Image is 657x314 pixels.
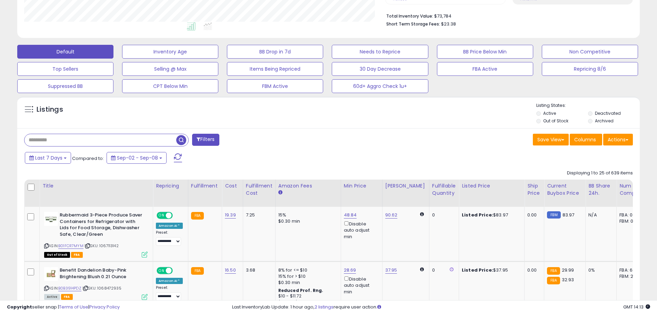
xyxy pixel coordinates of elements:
div: 0.00 [527,212,539,218]
button: Default [17,45,113,59]
div: ASIN: [44,267,148,299]
div: Preset: [156,230,183,246]
a: 37.95 [385,267,397,274]
div: $83.97 [462,212,519,218]
div: $37.95 [462,267,519,273]
span: | SKU: 1067113142 [84,243,119,249]
div: FBA: 6 [619,267,642,273]
b: Short Term Storage Fees: [386,21,440,27]
div: Amazon AI * [156,223,183,229]
div: Fulfillment [191,182,219,190]
button: Columns [570,134,602,145]
button: Non Competitive [542,45,638,59]
button: Sep-02 - Sep-08 [107,152,167,164]
button: Needs to Reprice [332,45,428,59]
div: Min Price [344,182,379,190]
small: FBA [547,267,560,275]
div: N/A [588,212,611,218]
span: $23.38 [441,21,456,27]
div: ASIN: [44,212,148,257]
button: BB Price Below Min [437,45,533,59]
div: $10 - $11.72 [278,293,336,299]
small: FBM [547,211,560,219]
b: Listed Price: [462,267,493,273]
div: Current Buybox Price [547,182,583,197]
small: FBA [191,267,204,275]
div: 7.25 [246,212,270,218]
button: BB Drop in 7d [227,45,323,59]
button: Items Being Repriced [227,62,323,76]
a: 19.39 [225,212,236,219]
button: Filters [192,134,219,146]
div: 0% [588,267,611,273]
div: $0.30 min [278,218,336,224]
div: Preset: [156,285,183,301]
a: B0B3914PDZ [58,285,81,291]
div: Cost [225,182,240,190]
a: 48.84 [344,212,357,219]
div: BB Share 24h. [588,182,614,197]
span: ON [157,213,166,219]
a: Privacy Policy [89,304,120,310]
button: Save View [533,134,569,145]
div: FBA: 0 [619,212,642,218]
button: Top Sellers [17,62,113,76]
a: 2 listings [315,304,334,310]
b: Rubbermaid 3-Piece Produce Saver Containers for Refrigerator with Lids for Food Storage, Dishwash... [60,212,143,239]
strong: Copyright [7,304,32,310]
label: Out of Stock [543,118,568,124]
div: Amazon Fees [278,182,338,190]
span: Last 7 Days [35,154,62,161]
button: 30 Day Decrease [332,62,428,76]
div: Last InventoryLab Update: 1 hour ago, require user action. [232,304,650,311]
span: 32.93 [562,276,574,283]
button: CPT Below Min [122,79,218,93]
span: Sep-02 - Sep-08 [117,154,158,161]
div: FBM: 0 [619,218,642,224]
div: 0 [432,267,454,273]
button: Repricing 8/6 [542,62,638,76]
a: Terms of Use [59,304,88,310]
button: Inventory Age [122,45,218,59]
div: Fulfillable Quantity [432,182,456,197]
div: Amazon AI * [156,278,183,284]
b: Listed Price: [462,212,493,218]
span: 29.99 [562,267,574,273]
button: FBM Active [227,79,323,93]
b: Total Inventory Value: [386,13,433,19]
div: seller snap | | [7,304,120,311]
div: 8% for <= $10 [278,267,336,273]
small: FBA [547,277,560,284]
h5: Listings [37,105,63,114]
div: 15% [278,212,336,218]
span: 83.97 [563,212,575,218]
img: 31M9F0ltAtL._SL40_.jpg [44,212,58,226]
span: FBA [71,252,83,258]
label: Active [543,110,556,116]
button: Actions [603,134,633,145]
a: 90.62 [385,212,398,219]
button: FBA Active [437,62,533,76]
div: Num of Comp. [619,182,645,197]
span: All listings that are currently out of stock and unavailable for purchase on Amazon [44,252,70,258]
li: $73,784 [386,11,628,20]
b: Reduced Prof. Rng. [278,287,323,293]
div: $0.30 min [278,280,336,286]
span: Columns [574,136,596,143]
button: Last 7 Days [25,152,71,164]
small: Amazon Fees. [278,190,282,196]
span: OFF [172,268,183,274]
div: Listed Price [462,182,521,190]
label: Deactivated [595,110,621,116]
div: Disable auto adjust min [344,275,377,295]
a: B01FCR7MYM [58,243,83,249]
div: Disable auto adjust min [344,220,377,240]
div: Ship Price [527,182,541,197]
div: FBM: 2 [619,273,642,280]
span: Compared to: [72,155,104,162]
div: 3.68 [246,267,270,273]
button: Selling @ Max [122,62,218,76]
a: 16.50 [225,267,236,274]
div: 15% for > $10 [278,273,336,280]
span: | SKU: 1068472935 [82,285,121,291]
